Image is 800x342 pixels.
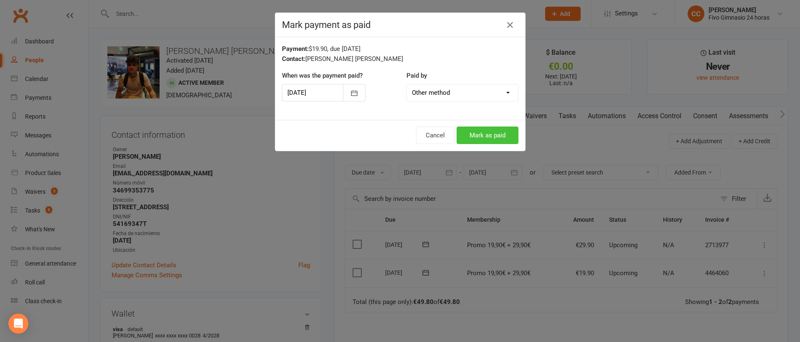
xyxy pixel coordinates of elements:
label: Paid by [406,71,427,81]
div: $19.90, due [DATE] [282,44,518,54]
div: [PERSON_NAME] [PERSON_NAME] [282,54,518,64]
button: Cancel [416,127,455,144]
button: Mark as paid [457,127,518,144]
button: Close [503,18,517,32]
strong: Payment: [282,45,309,53]
label: When was the payment paid? [282,71,363,81]
strong: Contact: [282,55,305,63]
div: Open Intercom Messenger [8,314,28,334]
h4: Mark payment as paid [282,20,518,30]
